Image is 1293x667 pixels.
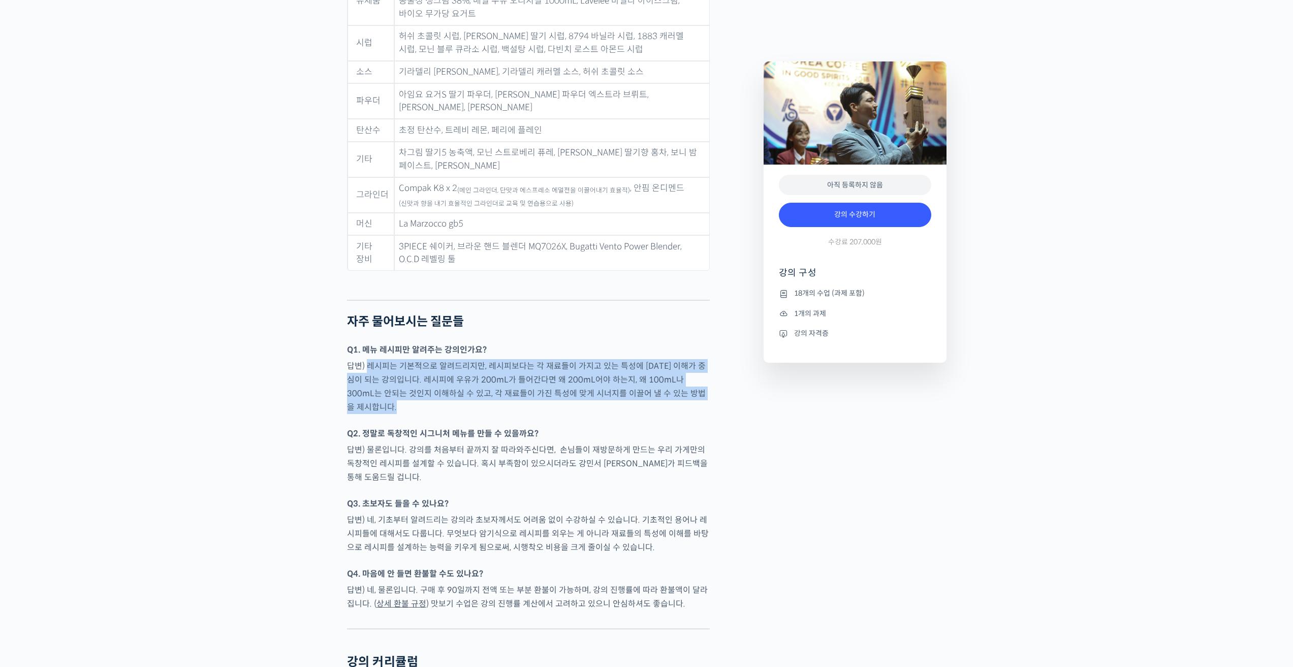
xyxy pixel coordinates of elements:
[347,314,464,329] strong: 자주 물어보시는 질문들
[347,568,483,579] strong: Q4. 마음에 안 들면 환불할 수도 있나요?
[347,583,710,611] p: 답변) 네, 물론입니다. 구매 후 90일까지 전액 또는 부분 환불이 가능하며, 강의 진행률에 따라 환불액이 달라집니다. ( ) 맛보기 수업은 강의 진행률 계산에서 고려하고 있...
[348,25,394,61] td: 시럽
[93,338,105,346] span: 대화
[347,513,710,554] p: 답변) 네, 기초부터 알려드리는 강의라 초보자께서도 어려움 없이 수강하실 수 있습니다. 기초적인 용어나 레시피들에 대해서도 다룹니다. 무엇보다 암기식으로 레시피를 외우는 게 ...
[3,322,67,347] a: 홈
[779,175,931,196] div: 아직 등록하지 않음
[347,443,710,484] p: 답변) 물론입니다. 강의를 처음부터 끝까지 잘 따라와주신다면, 손님들이 재방문하게 만드는 우리 가게만의 독창적인 레시피를 설계할 수 있습니다. 혹시 부족함이 있으시더라도 강...
[394,213,709,236] td: La Marzocco gb5
[394,177,709,213] td: Compak K8 x 2 , 안핌 온디멘드
[32,337,38,345] span: 홈
[457,186,630,195] sub: (메인 그라인더, 단맛과 에스프레소 에멀전을 이끌어내기 효율적)
[394,142,709,177] td: 차그림 딸기5 농축액, 모닌 스트로베리 퓨레, [PERSON_NAME] 딸기향 홍차, 보니 밤 페이스트, [PERSON_NAME]
[348,213,394,236] td: 머신
[131,322,195,347] a: 설정
[828,237,882,247] span: 수강료 207,000원
[394,25,709,61] td: 허쉬 초콜릿 시럽, [PERSON_NAME] 딸기 시럽, 8794 바닐라 시럽, 1883 캐러멜 시럽, 모닌 블루 큐라소 시럽, 백설탕 시럽, 다빈치 로스트 아몬드 시럽
[67,322,131,347] a: 대화
[394,61,709,84] td: 기라델리 [PERSON_NAME], 기라델리 캐러멜 소스, 허쉬 초콜릿 소스
[348,61,394,84] td: 소스
[347,344,487,355] strong: Q1. 메뉴 레시피만 알려주는 강의인가요?
[394,83,709,119] td: 아임요 요거S 딸기 파우더, [PERSON_NAME] 파우더 엑스트라 브뤼트, [PERSON_NAME], [PERSON_NAME]
[779,307,931,320] li: 1개의 과제
[394,235,709,270] td: 3PIECE 쉐이커, 브라운 핸드 블렌더 MQ7026X, Bugatti Vento Power Blender, O.C.D 레벨링 툴
[347,359,710,414] p: 답변) 레시피는 기본적으로 알려드리지만, 레시피보다는 각 재료들이 가지고 있는 특성에 [DATE] 이해가 중심이 되는 강의입니다. 레시피에 우유가 200mL가 들어간다면 왜 ...
[347,428,539,439] strong: Q2. 정말로 독창적인 시그니처 메뉴를 만들 수 있을까요?
[779,203,931,227] a: 강의 수강하기
[779,288,931,300] li: 18개의 수업 (과제 포함)
[348,235,394,270] td: 기타 장비
[348,119,394,142] td: 탄산수
[394,119,709,142] td: 초정 탄산수, 트레비 레몬, 페리에 플레인
[779,327,931,339] li: 강의 자격증
[399,200,574,208] sub: (신맛과 향을 내기 효율적인 그라인더로 교육 및 연습용으로 사용)
[779,267,931,287] h4: 강의 구성
[348,142,394,177] td: 기타
[347,498,449,509] strong: Q3. 초보자도 들을 수 있나요?
[157,337,169,345] span: 설정
[376,598,426,609] a: 상세 환불 규정
[348,83,394,119] td: 파우더
[348,177,394,213] td: 그라인더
